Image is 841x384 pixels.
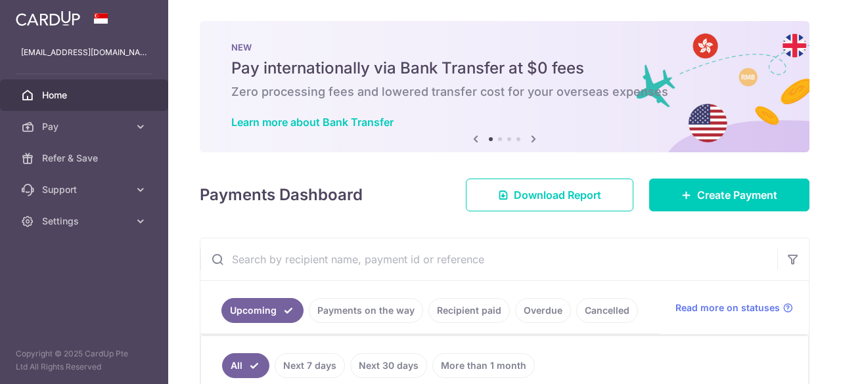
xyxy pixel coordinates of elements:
[432,353,535,378] a: More than 1 month
[42,183,129,196] span: Support
[514,187,601,203] span: Download Report
[221,298,304,323] a: Upcoming
[200,238,777,280] input: Search by recipient name, payment id or reference
[200,183,363,207] h4: Payments Dashboard
[42,152,129,165] span: Refer & Save
[231,84,778,100] h6: Zero processing fees and lowered transfer cost for your overseas expenses
[675,301,793,314] a: Read more on statuses
[309,298,423,323] a: Payments on the way
[222,353,269,378] a: All
[576,298,638,323] a: Cancelled
[231,116,394,129] a: Learn more about Bank Transfer
[42,89,129,102] span: Home
[231,42,778,53] p: NEW
[428,298,510,323] a: Recipient paid
[231,58,778,79] h5: Pay internationally via Bank Transfer at $0 fees
[42,120,129,133] span: Pay
[466,179,633,211] a: Download Report
[649,179,809,211] a: Create Payment
[200,21,809,152] img: Bank transfer banner
[21,46,147,59] p: [EMAIL_ADDRESS][DOMAIN_NAME]
[515,298,571,323] a: Overdue
[42,215,129,228] span: Settings
[275,353,345,378] a: Next 7 days
[697,187,777,203] span: Create Payment
[16,11,80,26] img: CardUp
[350,353,427,378] a: Next 30 days
[675,301,780,314] span: Read more on statuses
